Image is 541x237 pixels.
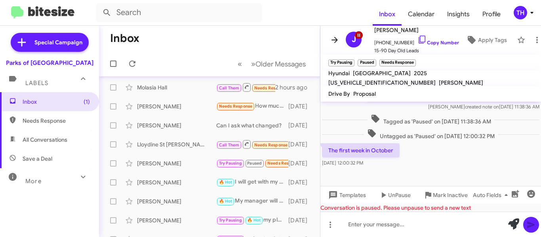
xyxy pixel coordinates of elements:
nav: Page navigation example [233,56,311,72]
span: All Conversations [23,136,67,144]
a: Calendar [402,3,441,26]
div: I will get with my team to confirm details on that! [216,178,288,187]
div: [PERSON_NAME] [137,197,216,205]
div: [DATE] [288,197,314,205]
span: « [238,59,242,69]
span: Hyundai [328,70,350,77]
span: » [251,59,255,69]
button: Next [246,56,311,72]
div: Inbound Call [216,139,288,149]
a: Special Campaign [11,33,89,52]
button: Mark Inactive [417,188,474,202]
div: How much is it? [216,102,288,111]
div: My manager will be touch if theres anything we can do. [216,197,288,206]
div: [PERSON_NAME] [137,178,216,186]
div: The first week in October [216,159,288,168]
span: 15-90 Day Old Leads [374,47,459,55]
div: TH [514,6,527,19]
span: Needs Response [23,117,90,125]
span: Save a Deal [23,155,52,163]
span: More [25,178,42,185]
span: Templates [327,188,366,202]
div: [PERSON_NAME] [137,102,216,110]
span: Proposal [353,90,376,97]
span: Needs Response [219,104,253,109]
span: [PERSON_NAME] [439,79,483,86]
span: Needs Response [254,85,288,91]
button: UnPause [372,188,417,202]
span: [DATE] 12:00:32 PM [322,160,363,166]
span: 🔥 Hot [219,180,232,185]
div: 2 hours ago [275,83,314,91]
span: Needs Response [254,142,288,148]
div: [PERSON_NAME] [137,121,216,129]
a: Insights [441,3,476,26]
span: Call Them [219,142,240,148]
div: [PERSON_NAME] [137,159,216,167]
button: Templates [320,188,372,202]
small: Needs Response [379,59,416,66]
span: Try Pausing [219,218,242,223]
span: Special Campaign [34,38,82,46]
span: Mark Inactive [433,188,468,202]
div: [DATE] [288,121,314,129]
a: Copy Number [417,40,459,46]
a: Profile [476,3,507,26]
input: Search [96,3,262,22]
small: Try Pausing [328,59,354,66]
span: Paused [247,161,262,166]
p: The first week in October [322,143,400,157]
div: Inbound Call [216,82,275,92]
div: [PERSON_NAME] [137,216,216,224]
span: 🔥 Hot [219,199,232,204]
span: Inbox [23,98,90,106]
div: [DATE] [288,102,314,110]
span: (1) [84,98,90,106]
span: [PHONE_NUMBER] [374,35,459,47]
span: UnPause [388,188,411,202]
span: [GEOGRAPHIC_DATA] [353,70,411,77]
span: 🔥 Hot [247,218,261,223]
button: Auto Fields [467,188,517,202]
div: my pleasure [216,216,288,225]
span: Auto Fields [473,188,511,202]
span: J [352,33,356,46]
span: 2025 [414,70,427,77]
div: Parks of [GEOGRAPHIC_DATA] [6,59,93,67]
div: [DATE] [288,140,314,148]
div: Molasia Hall [137,83,216,91]
span: Try Pausing [219,161,242,166]
div: [DATE] [288,178,314,186]
small: Paused [358,59,376,66]
span: Older Messages [255,60,306,68]
div: Lloydine St [PERSON_NAME] [137,140,216,148]
button: TH [507,6,532,19]
span: Labels [25,80,48,87]
span: Apply Tags [478,33,507,47]
span: Call Them [219,85,240,91]
button: Previous [233,56,247,72]
button: Apply Tags [459,33,513,47]
div: Can I ask what changed? [216,121,288,129]
span: [PERSON_NAME] [374,25,459,35]
span: [US_VEHICLE_IDENTIFICATION_NUMBER] [328,79,436,86]
span: [PERSON_NAME] [DATE] 11:38:36 AM [428,104,539,110]
a: Inbox [373,3,402,26]
span: created note on [465,104,499,110]
h1: Inbox [110,32,139,45]
div: [DATE] [288,159,314,167]
span: Needs Response [267,161,301,166]
span: Tagged as 'Paused' on [DATE] 11:38:36 AM [368,114,494,125]
span: Untagged as 'Paused' on [DATE] 12:00:32 PM [364,129,498,140]
div: Conversation is paused. Please unpause to send a new text [320,204,541,212]
span: Drive By [328,90,350,97]
div: [DATE] [288,216,314,224]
